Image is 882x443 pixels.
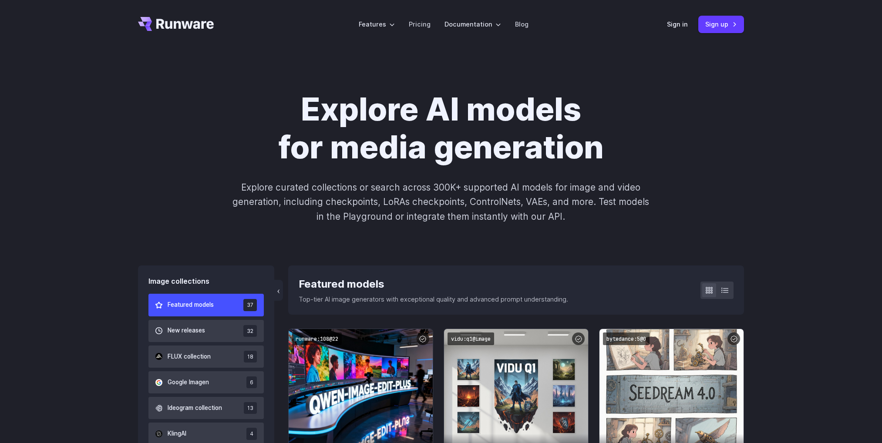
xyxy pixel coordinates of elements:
[246,376,257,388] span: 6
[148,397,264,419] button: Ideogram collection 13
[243,325,257,337] span: 32
[299,294,568,304] p: Top-tier AI image generators with exceptional quality and advanced prompt understanding.
[603,332,650,345] code: bytedance:5@0
[168,378,209,387] span: Google Imagen
[515,19,529,29] a: Blog
[359,19,395,29] label: Features
[444,19,501,29] label: Documentation
[148,276,264,287] div: Image collections
[274,280,283,301] button: ‹
[229,180,653,224] p: Explore curated collections or search across 300K+ supported AI models for image and video genera...
[448,332,494,345] code: vidu:q1@image
[148,346,264,368] button: FLUX collection 18
[244,402,257,414] span: 13
[138,17,214,31] a: Go to /
[244,351,257,362] span: 18
[199,91,683,166] h1: Explore AI models for media generation
[292,332,342,345] code: runware:108@22
[148,320,264,342] button: New releases 32
[246,428,257,440] span: 4
[168,352,211,362] span: FLUX collection
[168,403,222,413] span: Ideogram collection
[168,300,214,310] span: Featured models
[148,371,264,393] button: Google Imagen 6
[243,299,257,311] span: 37
[409,19,431,29] a: Pricing
[299,276,568,292] div: Featured models
[667,19,688,29] a: Sign in
[168,429,186,439] span: KlingAI
[168,326,205,336] span: New releases
[698,16,744,33] a: Sign up
[148,294,264,316] button: Featured models 37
